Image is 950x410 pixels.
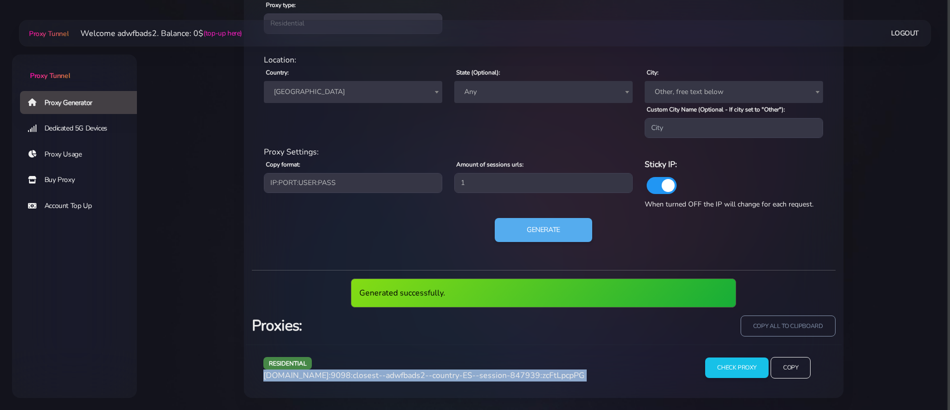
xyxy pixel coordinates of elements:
[454,81,633,103] span: Any
[27,25,68,41] a: Proxy Tunnel
[902,361,938,397] iframe: Webchat Widget
[705,357,769,378] input: Check Proxy
[647,105,785,114] label: Custom City Name (Optional - If city set to "Other"):
[258,54,830,66] div: Location:
[456,160,524,169] label: Amount of sessions urls:
[20,143,145,166] a: Proxy Usage
[263,357,312,369] span: residential
[252,315,538,336] h3: Proxies:
[266,160,300,169] label: Copy format:
[645,118,823,138] input: City
[29,29,68,38] span: Proxy Tunnel
[20,194,145,217] a: Account Top Up
[263,370,585,381] span: [DOMAIN_NAME]:9098:closest--adwfbads2--country-ES--session-847939:zcFtLpcpPG
[460,85,627,99] span: Any
[645,158,823,171] h6: Sticky IP:
[270,85,436,99] span: Spain
[651,85,817,99] span: Other, free text below
[351,278,736,307] div: Generated successfully.
[30,71,70,80] span: Proxy Tunnel
[264,81,442,103] span: Spain
[495,218,592,242] button: Generate
[741,315,836,337] input: copy all to clipboard
[68,27,242,39] li: Welcome adwfbads2. Balance: 0$
[456,68,500,77] label: State (Optional):
[645,81,823,103] span: Other, free text below
[645,199,814,209] span: When turned OFF the IP will change for each request.
[258,146,830,158] div: Proxy Settings:
[771,357,811,378] input: Copy
[647,68,659,77] label: City:
[20,117,145,140] a: Dedicated 5G Devices
[891,24,919,42] a: Logout
[266,0,296,9] label: Proxy type:
[203,28,242,38] a: (top-up here)
[20,168,145,191] a: Buy Proxy
[20,91,145,114] a: Proxy Generator
[266,68,289,77] label: Country:
[12,54,137,81] a: Proxy Tunnel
